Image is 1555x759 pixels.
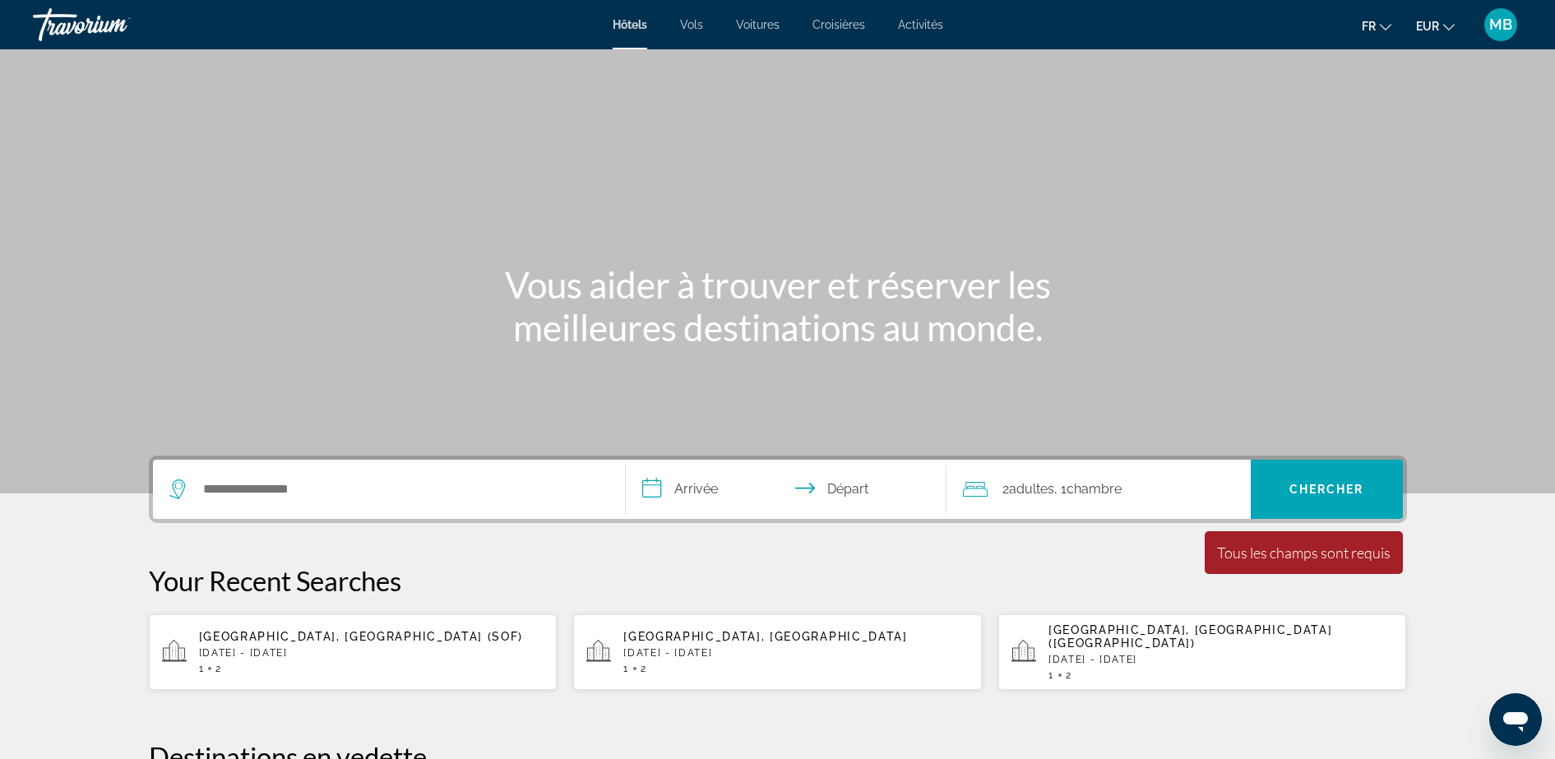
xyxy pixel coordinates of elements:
button: Change language [1362,14,1391,38]
span: [GEOGRAPHIC_DATA], [GEOGRAPHIC_DATA] ([GEOGRAPHIC_DATA]) [1048,623,1332,650]
button: Travelers: 2 adults, 0 children [946,460,1251,519]
span: [GEOGRAPHIC_DATA], [GEOGRAPHIC_DATA] (SOF) [199,630,524,643]
span: 1 [1048,669,1054,681]
span: 1 [623,663,629,674]
span: 1 [199,663,205,674]
button: User Menu [1479,7,1522,42]
span: 2 [641,663,647,674]
span: fr [1362,20,1376,33]
span: [GEOGRAPHIC_DATA], [GEOGRAPHIC_DATA] [623,630,907,643]
span: Chercher [1289,483,1364,496]
a: Croisières [812,18,865,31]
p: [DATE] - [DATE] [623,647,969,659]
h1: Vous aider à trouver et réserver les meilleures destinations au monde. [470,263,1086,349]
a: Travorium [33,3,197,46]
iframe: Bouton de lancement de la fenêtre de messagerie [1489,693,1542,746]
button: [GEOGRAPHIC_DATA], [GEOGRAPHIC_DATA] ([GEOGRAPHIC_DATA])[DATE] - [DATE]12 [998,613,1407,691]
a: Hôtels [613,18,647,31]
p: [DATE] - [DATE] [199,647,544,659]
button: [GEOGRAPHIC_DATA], [GEOGRAPHIC_DATA][DATE] - [DATE]12 [573,613,982,691]
button: Change currency [1416,14,1455,38]
span: Chambre [1067,481,1122,497]
a: Activités [898,18,943,31]
p: Your Recent Searches [149,564,1407,597]
span: EUR [1416,20,1439,33]
div: Tous les champs sont requis [1217,544,1391,562]
button: Select check in and out date [626,460,946,519]
span: 2 [1066,669,1072,681]
span: 2 [1002,478,1054,501]
span: Adultes [1009,481,1054,497]
span: 2 [215,663,222,674]
span: MB [1489,16,1512,33]
p: [DATE] - [DATE] [1048,654,1394,665]
div: Search widget [153,460,1403,519]
button: Search [1251,460,1403,519]
button: [GEOGRAPHIC_DATA], [GEOGRAPHIC_DATA] (SOF)[DATE] - [DATE]12 [149,613,558,691]
span: , 1 [1054,478,1122,501]
a: Vols [680,18,703,31]
input: Search hotel destination [201,477,600,502]
a: Voitures [736,18,780,31]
